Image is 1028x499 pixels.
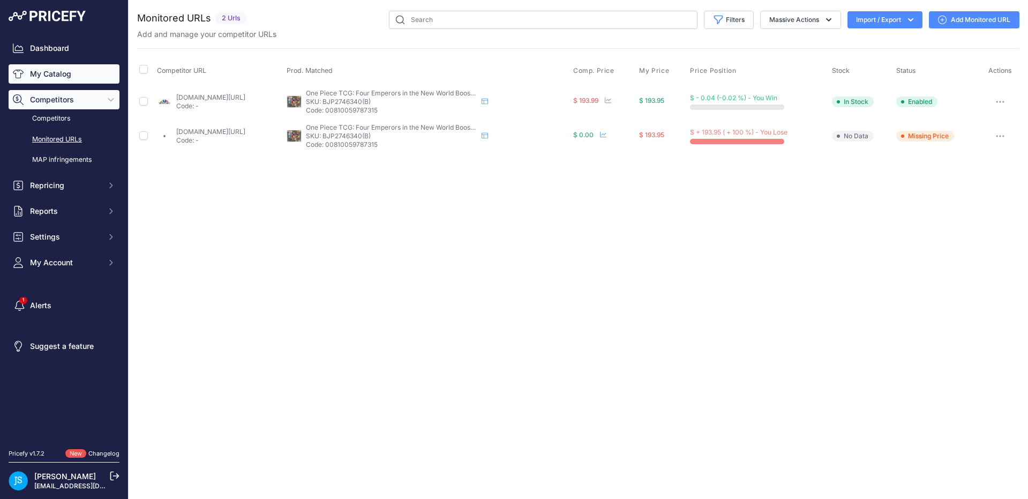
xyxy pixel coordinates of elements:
[896,131,954,141] span: Missing Price
[157,66,206,75] span: Competitor URL
[137,11,211,26] h2: Monitored URLs
[690,66,738,75] button: Price Position
[287,66,333,75] span: Prod. Matched
[30,180,100,191] span: Repricing
[389,11,697,29] input: Search
[306,123,492,131] span: One Piece TCG: Four Emperors in the New World Booster Box
[896,66,916,75] span: Status
[215,12,247,25] span: 2 Urls
[176,93,245,101] a: [DOMAIN_NAME][URL]
[988,66,1012,75] span: Actions
[30,257,100,268] span: My Account
[9,39,119,58] a: Dashboard
[306,132,477,140] p: SKU: BJP2746340(B)
[176,128,245,136] a: [DOMAIN_NAME][URL]
[9,130,119,149] a: Monitored URLs
[9,296,119,315] a: Alerts
[573,66,614,75] span: Comp. Price
[573,131,594,139] span: $ 0.00
[30,94,100,105] span: Competitors
[573,96,598,105] span: $ 193.99
[9,449,44,458] div: Pricefy v1.7.2
[88,450,119,457] a: Changelog
[306,98,477,106] p: SKU: BJP2746340(B)
[137,29,276,40] p: Add and manage your competitor URLs
[9,39,119,436] nav: Sidebar
[9,11,86,21] img: Pricefy Logo
[639,66,669,75] span: My Price
[9,227,119,247] button: Settings
[176,102,245,110] p: Code: -
[30,232,100,242] span: Settings
[9,64,119,84] a: My Catalog
[847,11,922,28] button: Import / Export
[832,131,874,141] span: No Data
[9,176,119,195] button: Repricing
[65,449,86,458] span: New
[30,206,100,217] span: Reports
[832,96,874,107] span: In Stock
[306,140,477,149] p: Code: 00810059787315
[690,66,736,75] span: Price Position
[9,253,119,272] button: My Account
[34,482,146,490] a: [EMAIL_ADDRESS][DOMAIN_NAME]
[690,128,787,136] span: $ + 193.95 ( + 100 %) - You Lose
[929,11,1019,28] a: Add Monitored URL
[176,136,245,145] p: Code: -
[760,11,841,29] button: Massive Actions
[832,66,850,75] span: Stock
[639,66,671,75] button: My Price
[573,66,617,75] button: Comp. Price
[9,202,119,221] button: Reports
[639,96,664,105] span: $ 193.95
[34,472,96,481] a: [PERSON_NAME]
[704,11,754,29] button: Filters
[9,337,119,356] a: Suggest a feature
[306,106,477,115] p: Code: 00810059787315
[9,151,119,169] a: MAP infringements
[896,96,937,107] span: Enabled
[639,131,664,139] span: $ 193.95
[690,94,777,102] span: $ - 0.04 (-0.02 %) - You Win
[9,109,119,128] a: Competitors
[9,90,119,109] button: Competitors
[306,89,492,97] span: One Piece TCG: Four Emperors in the New World Booster Box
